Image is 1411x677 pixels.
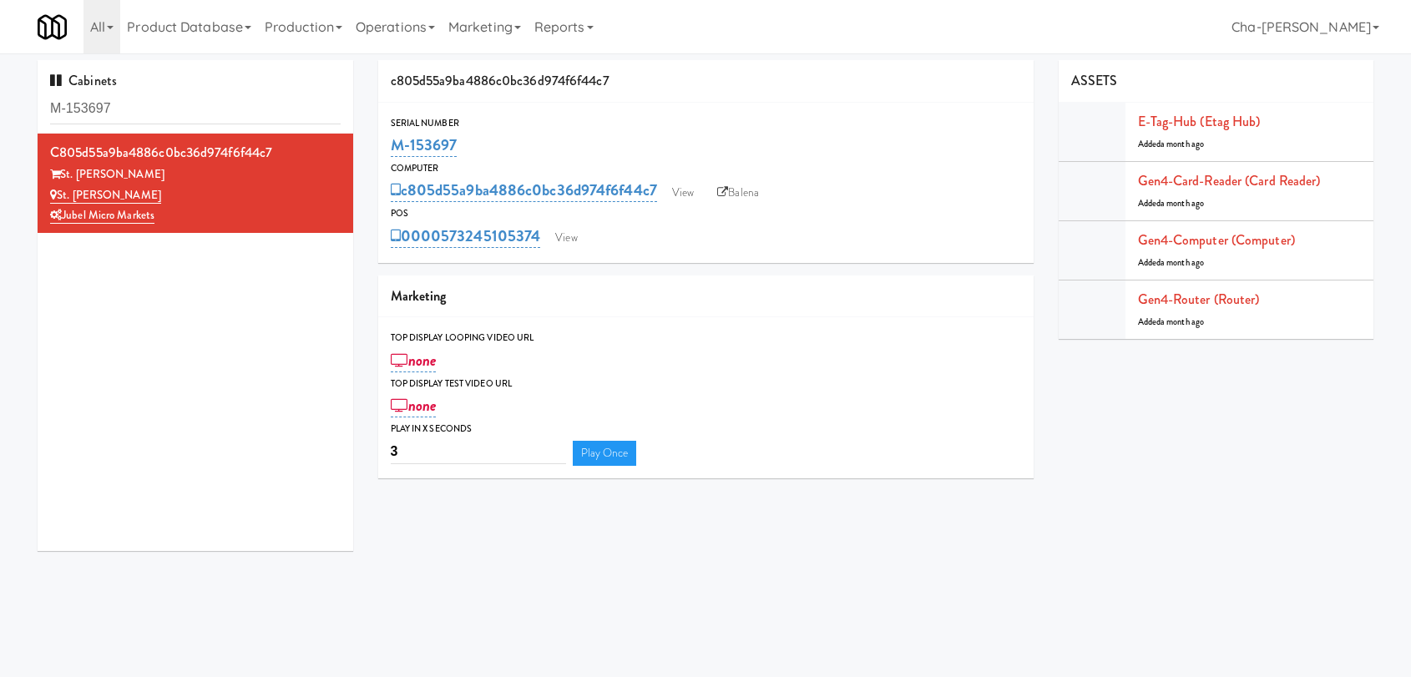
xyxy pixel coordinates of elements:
[1138,256,1205,269] span: Added
[1138,290,1260,309] a: Gen4-router (Router)
[391,179,657,202] a: c805d55a9ba4886c0bc36d974f6f44c7
[1138,197,1205,210] span: Added
[1138,112,1261,131] a: E-tag-hub (Etag Hub)
[391,394,437,417] a: none
[1138,138,1205,150] span: Added
[391,330,1021,346] div: Top Display Looping Video Url
[50,71,117,90] span: Cabinets
[1138,316,1205,328] span: Added
[391,134,458,157] a: M-153697
[38,13,67,42] img: Micromart
[391,421,1021,437] div: Play in X seconds
[664,180,702,205] a: View
[709,180,767,205] a: Balena
[573,441,637,466] a: Play Once
[391,205,1021,222] div: POS
[391,349,437,372] a: none
[38,134,353,233] li: c805d55a9ba4886c0bc36d974f6f44c7St. [PERSON_NAME] St. [PERSON_NAME]Jubel Micro Markets
[391,286,447,306] span: Marketing
[1161,256,1204,269] span: a month ago
[1138,171,1321,190] a: Gen4-card-reader (Card Reader)
[391,115,1021,132] div: Serial Number
[378,60,1034,103] div: c805d55a9ba4886c0bc36d974f6f44c7
[50,187,161,204] a: St. [PERSON_NAME]
[391,225,541,248] a: 0000573245105374
[547,225,585,250] a: View
[1161,197,1204,210] span: a month ago
[1071,71,1118,90] span: ASSETS
[50,140,341,165] div: c805d55a9ba4886c0bc36d974f6f44c7
[50,164,341,185] div: St. [PERSON_NAME]
[1138,230,1295,250] a: Gen4-computer (Computer)
[1161,138,1204,150] span: a month ago
[1161,316,1204,328] span: a month ago
[391,376,1021,392] div: Top Display Test Video Url
[391,160,1021,177] div: Computer
[50,93,341,124] input: Search cabinets
[50,207,154,224] a: Jubel Micro Markets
